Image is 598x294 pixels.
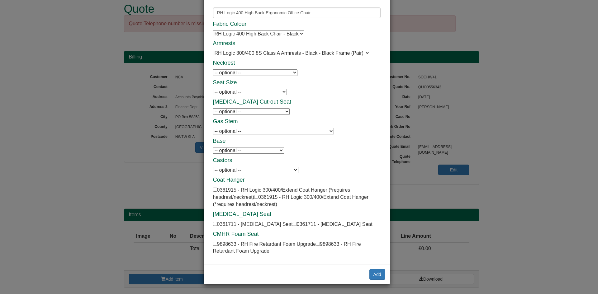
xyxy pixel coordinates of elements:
h4: Armrests [213,40,381,47]
h4: Neckrest [213,60,381,66]
button: Add [369,269,385,280]
h4: [MEDICAL_DATA] Cut-out Seat [213,99,381,105]
h4: Castors [213,157,381,164]
h4: CMHR Foam Seat [213,231,381,237]
div: 0361915 - RH Logic 300/400/Extend Coat Hanger (*requires headrest/neckrest) 0361915 - RH Logic 30... [213,21,381,255]
h4: Fabric Colour [213,21,381,27]
input: Search for a product [213,7,381,18]
h4: Gas Stem [213,119,381,125]
h4: Seat Size [213,80,381,86]
h4: Base [213,138,381,144]
h4: [MEDICAL_DATA] Seat [213,211,381,217]
h4: Coat Hanger [213,177,381,183]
